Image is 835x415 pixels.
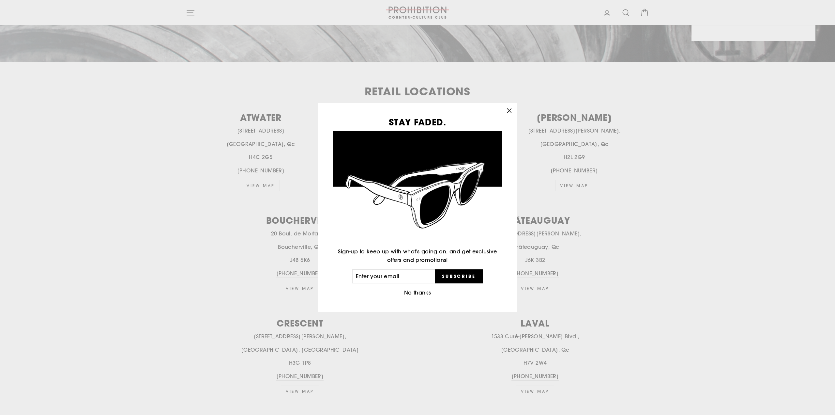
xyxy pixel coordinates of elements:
p: Sign-up to keep up with what's going on, and get exclusive offers and promotions! [333,247,502,264]
button: No thanks [402,288,433,297]
h3: STAY FADED. [333,118,502,126]
input: Enter your email [352,269,435,284]
span: Subscribe [442,273,476,279]
button: Subscribe [435,269,483,284]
